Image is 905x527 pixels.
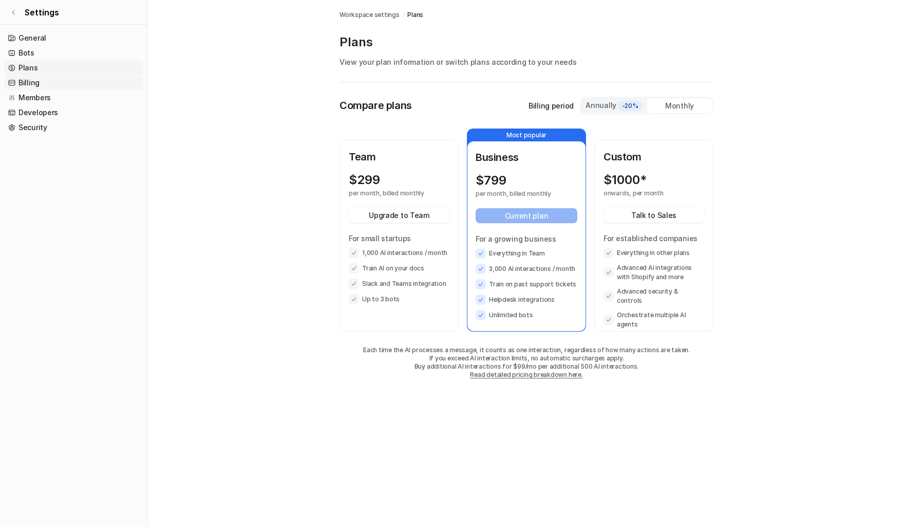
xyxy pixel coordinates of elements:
li: Train on past support tickets [476,279,577,289]
img: Profile image for Amogh [60,16,80,37]
li: Slack and Teams integration [349,279,449,289]
div: Close [177,16,195,35]
div: Send us a message [10,121,195,149]
p: View your plan information or switch plans according to your needs [340,57,713,67]
p: For small startups [349,233,449,244]
div: Monthly [647,98,712,113]
img: Profile image for eesel [40,16,61,37]
span: Messages [137,347,172,354]
img: Profile image for Patrick [21,16,41,37]
p: How can we help? [21,90,185,108]
span: / [403,10,405,20]
p: onwards, per month [604,189,686,197]
p: $ 1000* [604,173,647,187]
p: Team [349,149,449,165]
p: Most popular [467,129,586,141]
li: Up to 3 bots [349,294,449,304]
li: Helpdesk integrations [476,295,577,305]
p: $ 299 [349,173,380,187]
li: Advanced security & controls [604,287,704,305]
p: Custom [604,149,704,165]
button: Talk to Sales [604,208,704,223]
div: Send us a message [21,130,172,140]
a: Workspace settings [340,10,400,20]
a: General [4,31,143,45]
p: Each time the AI processes a message, it counts as one interaction, regardless of how many action... [340,346,713,354]
p: Buy additional AI interactions for $99/mo per additional 500 AI interactions. [340,362,713,371]
p: $ 799 [476,173,506,188]
a: Plans [407,10,423,20]
li: Everything in other plans [604,248,704,258]
a: Read detailed pricing breakdown here. [470,371,582,378]
li: 1,000 AI interactions / month [349,248,449,258]
li: Unlimited bots [476,310,577,320]
p: Hi there 👋 [21,73,185,90]
p: Business [476,150,577,165]
p: Billing period [529,100,574,111]
span: Settings [25,6,59,19]
a: Billing [4,76,143,90]
div: Annually [585,100,643,111]
a: Bots [4,46,143,60]
p: per month, billed monthly [476,190,559,198]
a: Members [4,90,143,105]
span: Home [40,347,63,354]
p: Compare plans [340,98,412,113]
button: Messages [103,321,205,362]
li: Train AI on your docs [349,263,449,274]
li: Everything in Team [476,248,577,259]
button: Upgrade to Team [349,208,449,223]
p: For established companies [604,233,704,244]
a: Plans [4,61,143,75]
a: Security [4,120,143,135]
p: For a growing business [476,233,577,244]
li: Advanced AI integrations with Shopify and more [604,263,704,282]
a: Developers [4,105,143,120]
li: Orchestrate multiple AI agents [604,311,704,329]
li: 3,000 AI interactions / month [476,264,577,274]
p: If you exceed AI interaction limits, no automatic surcharges apply. [340,354,713,362]
p: Plans [340,34,713,50]
p: per month, billed monthly [349,189,431,197]
span: -20% [618,101,642,111]
button: Current plan [476,208,577,223]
